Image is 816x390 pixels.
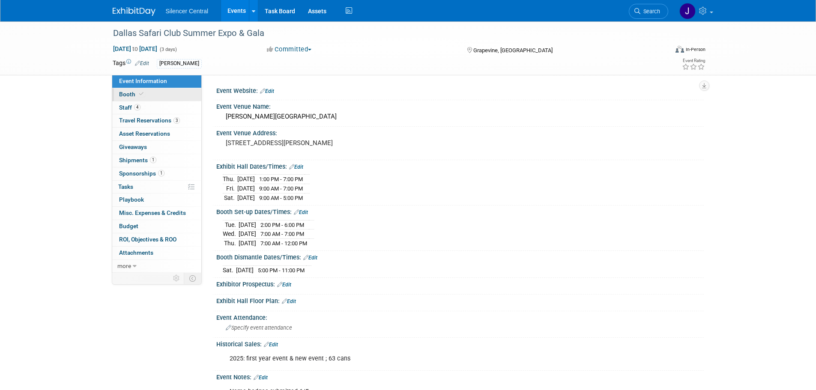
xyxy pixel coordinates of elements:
a: Tasks [112,181,201,194]
td: [DATE] [237,175,255,184]
div: Event Rating [682,59,705,63]
a: Edit [294,209,308,215]
td: Thu. [223,175,237,184]
a: more [112,260,201,273]
span: Giveaways [119,143,147,150]
a: Attachments [112,247,201,259]
td: [DATE] [237,193,255,202]
span: 7:00 AM - 12:00 PM [260,240,307,247]
span: to [131,45,139,52]
span: 3 [173,117,180,124]
a: Edit [277,282,291,288]
td: [DATE] [239,238,256,247]
a: Shipments1 [112,154,201,167]
span: 2:00 PM - 6:00 PM [260,222,304,228]
div: Booth Set-up Dates/Times: [216,205,704,217]
div: Event Format [618,45,706,57]
span: Misc. Expenses & Credits [119,209,186,216]
a: Edit [282,298,296,304]
div: Event Notes: [216,371,704,382]
a: Event Information [112,75,201,88]
div: Event Website: [216,84,704,95]
div: In-Person [685,46,705,53]
td: Fri. [223,184,237,194]
span: 4 [134,104,140,110]
a: Misc. Expenses & Credits [112,207,201,220]
span: (3 days) [159,47,177,52]
i: Booth reservation complete [139,92,143,96]
span: Travel Reservations [119,117,180,124]
div: Booth Dismantle Dates/Times: [216,251,704,262]
span: Attachments [119,249,153,256]
td: Wed. [223,229,239,239]
span: Grapevine, [GEOGRAPHIC_DATA] [473,47,553,54]
div: Event Attendance: [216,311,704,322]
div: Event Venue Name: [216,100,704,111]
a: Staff4 [112,101,201,114]
div: Dallas Safari Club Summer Expo & Gala [110,26,655,41]
a: Booth [112,88,201,101]
span: more [117,262,131,269]
span: Tasks [118,183,133,190]
span: 5:00 PM - 11:00 PM [258,267,305,274]
a: Travel Reservations3 [112,114,201,127]
td: [DATE] [236,265,254,274]
a: Edit [289,164,303,170]
div: Exhibit Hall Dates/Times: [216,160,704,171]
div: 2025: first year event & new event ; 63 cans [224,350,610,367]
img: Jessica Crawford [679,3,696,19]
span: [DATE] [DATE] [113,45,158,53]
a: Edit [260,88,274,94]
a: Giveaways [112,141,201,154]
a: Edit [303,255,317,261]
td: Sat. [223,193,237,202]
span: 9:00 AM - 5:00 PM [259,195,303,201]
span: Staff [119,104,140,111]
td: [DATE] [237,184,255,194]
span: Playbook [119,196,144,203]
div: [PERSON_NAME] [157,59,202,68]
a: Budget [112,220,201,233]
a: Sponsorships1 [112,167,201,180]
a: Edit [135,60,149,66]
span: 1 [158,170,164,176]
span: 9:00 AM - 7:00 PM [259,185,303,192]
span: Search [640,8,660,15]
img: Format-Inperson.png [676,46,684,53]
span: 1:00 PM - 7:00 PM [259,176,303,182]
td: Toggle Event Tabs [184,273,201,284]
span: Asset Reservations [119,130,170,137]
span: Shipments [119,157,156,164]
div: Historical Sales: [216,338,704,349]
span: Event Information [119,77,167,84]
a: Playbook [112,194,201,206]
td: Thu. [223,238,239,247]
a: Edit [254,375,268,381]
a: Search [629,4,668,19]
span: Specify event attendance [226,325,292,331]
div: Exhibitor Prospectus: [216,278,704,289]
a: ROI, Objectives & ROO [112,233,201,246]
pre: [STREET_ADDRESS][PERSON_NAME] [226,139,410,147]
div: [PERSON_NAME][GEOGRAPHIC_DATA] [223,110,697,123]
td: [DATE] [239,220,256,229]
span: 7:00 AM - 7:00 PM [260,231,304,237]
span: Silencer Central [166,8,209,15]
button: Committed [264,45,315,54]
span: 1 [150,157,156,163]
td: Tue. [223,220,239,229]
td: Tags [113,59,149,68]
div: Event Venue Address: [216,127,704,137]
span: ROI, Objectives & ROO [119,236,176,243]
td: Personalize Event Tab Strip [169,273,184,284]
span: Budget [119,223,138,229]
div: Exhibit Hall Floor Plan: [216,295,704,306]
span: Booth [119,91,145,98]
a: Asset Reservations [112,128,201,140]
img: ExhibitDay [113,7,155,16]
td: Sat. [223,265,236,274]
td: [DATE] [239,229,256,239]
span: Sponsorships [119,170,164,177]
a: Edit [264,342,278,348]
